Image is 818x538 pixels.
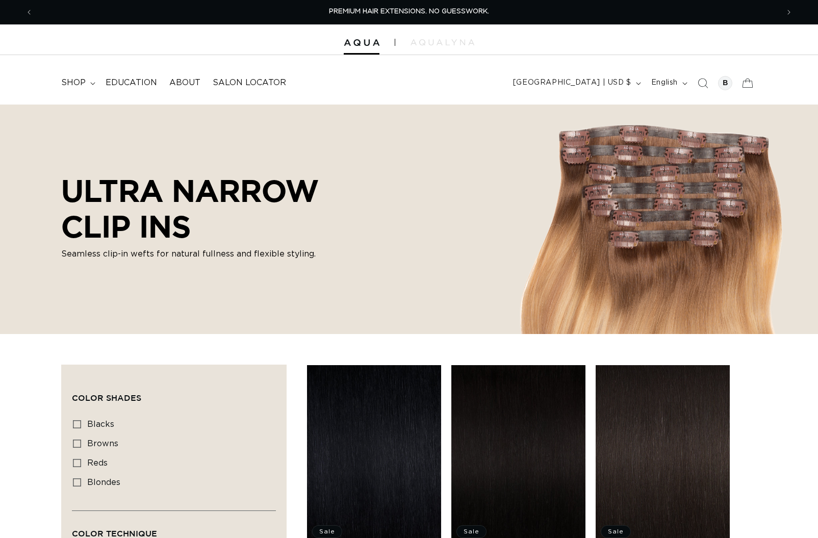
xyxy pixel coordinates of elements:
[55,71,99,94] summary: shop
[18,3,40,22] button: Previous announcement
[344,39,379,46] img: Aqua Hair Extensions
[87,478,120,486] span: blondes
[163,71,207,94] a: About
[645,73,692,93] button: English
[72,375,276,412] summary: Color Shades (0 selected)
[507,73,645,93] button: [GEOGRAPHIC_DATA] | USD $
[72,529,157,538] span: Color Technique
[72,393,141,402] span: Color Shades
[61,173,393,244] h2: ULTRA NARROW CLIP INS
[87,459,108,467] span: reds
[329,8,489,15] span: PREMIUM HAIR EXTENSIONS. NO GUESSWORK.
[87,420,114,428] span: blacks
[778,3,800,22] button: Next announcement
[99,71,163,94] a: Education
[169,78,200,88] span: About
[213,78,286,88] span: Salon Locator
[61,78,86,88] span: shop
[61,248,393,261] p: Seamless clip-in wefts for natural fullness and flexible styling.
[87,440,118,448] span: browns
[651,78,678,88] span: English
[513,78,631,88] span: [GEOGRAPHIC_DATA] | USD $
[411,39,474,45] img: aqualyna.com
[106,78,157,88] span: Education
[692,72,714,94] summary: Search
[207,71,292,94] a: Salon Locator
